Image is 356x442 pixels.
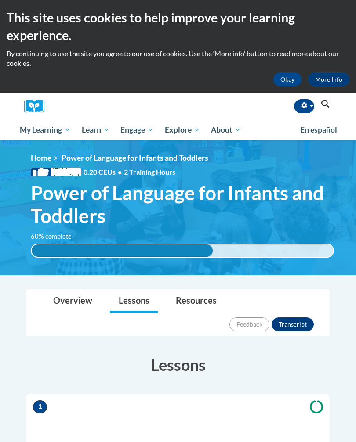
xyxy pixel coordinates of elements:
[31,168,81,176] span: IACET Accredited
[300,125,337,134] span: En español
[120,125,153,135] span: Engage
[31,181,334,228] span: Power of Language for Infants and Toddlers
[206,120,247,140] a: About
[124,168,175,176] span: 2 Training Hours
[76,120,115,140] a: Learn
[294,99,314,113] button: Account Settings
[20,125,70,135] span: My Learning
[62,153,208,162] span: Power of Language for Infants and Toddlers
[211,125,241,135] span: About
[82,125,109,135] span: Learn
[14,120,76,140] a: My Learning
[31,232,81,241] label: 60% complete
[159,120,206,140] a: Explore
[165,125,200,135] span: Explore
[26,354,330,376] h3: Lessons
[32,244,213,257] div: 60% complete
[24,100,51,113] img: Logo brand
[272,317,314,331] button: Transcript
[118,168,122,176] span: •
[24,100,51,113] a: Cox Campus
[31,153,51,162] a: Home
[33,400,47,413] span: 1
[308,72,349,86] a: More Info
[7,9,349,44] h2: This site uses cookies to help improve your learning experience.
[273,72,302,86] button: Okay
[84,167,124,177] span: 0.20 CEUs
[44,290,101,313] a: Overview
[229,317,269,331] button: Feedback
[115,120,159,140] a: Engage
[319,99,332,111] button: Search
[167,290,225,313] a: Resources
[7,49,349,68] p: By continuing to use the site you agree to our use of cookies. Use the ‘More info’ button to read...
[110,290,158,313] a: Lessons
[294,121,343,139] a: En español
[13,120,343,140] div: Main menu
